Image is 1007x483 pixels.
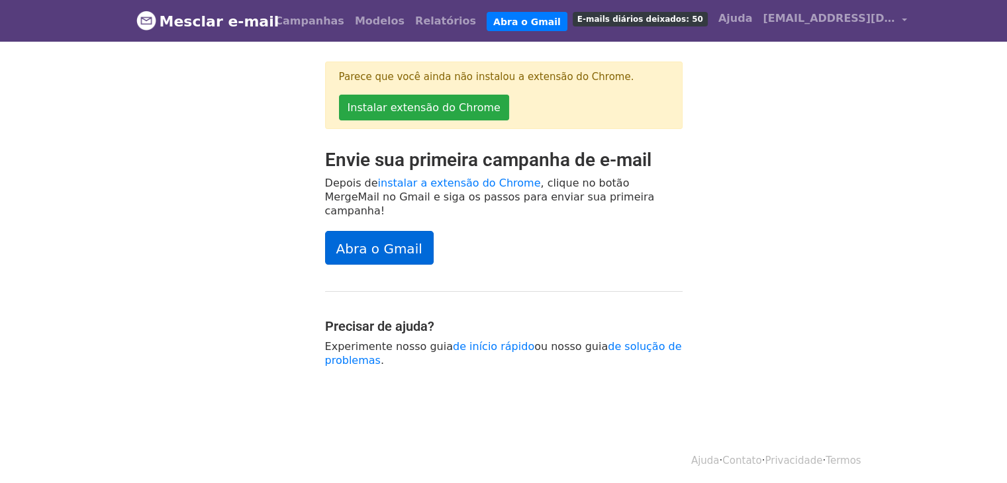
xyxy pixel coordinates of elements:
font: · [719,455,722,466]
font: Mesclar e-mail [160,13,279,30]
a: Campanhas [269,8,350,34]
a: Privacidade [765,455,822,466]
a: Abra o Gmail [487,12,567,32]
font: , clique no botão MergeMail no Gmail e siga os passos para enviar sua primeira campanha! [325,177,655,217]
font: E-mails diários deixados: 50 [577,15,703,24]
font: Envie sua primeira campanha de e-mail [325,149,651,171]
font: Abra o Gmail [493,16,561,26]
font: Depois de [325,177,378,189]
font: Precisar de ajuda? [325,318,434,334]
font: ou nosso guia [534,340,608,353]
font: Modelos [355,15,405,27]
a: [EMAIL_ADDRESS][DOMAIN_NAME] [757,5,912,36]
a: de solução de problemas [325,340,682,367]
a: instalar a extensão do Chrome [377,177,540,189]
a: Abra o Gmail [325,231,434,264]
a: Termos [826,455,861,466]
a: Ajuda [713,5,758,32]
a: Relatórios [410,8,481,34]
a: Ajuda [691,455,720,466]
font: Instalar extensão do Chrome [348,101,501,114]
font: Abra o Gmail [336,241,422,257]
font: . [381,354,384,367]
a: Modelos [350,8,410,34]
font: Experimente nosso guia [325,340,453,353]
a: Contato [722,455,761,466]
div: Widget de chat [941,419,1007,483]
font: · [762,455,765,466]
font: Ajuda [718,12,753,24]
font: Parece que você ainda não instalou a extensão do Chrome. [339,71,634,83]
a: de início rápido [453,340,534,353]
a: E-mails diários deixados: 50 [567,5,713,32]
font: Relatórios [415,15,476,27]
a: Mesclar e-mail [136,7,260,35]
iframe: Chat Widget [941,419,1007,483]
img: Logotipo do MergeMail [136,11,156,30]
a: Instalar extensão do Chrome [339,95,509,120]
font: [EMAIL_ADDRESS][DOMAIN_NAME] [763,12,969,24]
font: Campanhas [275,15,344,27]
font: · [822,455,826,466]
